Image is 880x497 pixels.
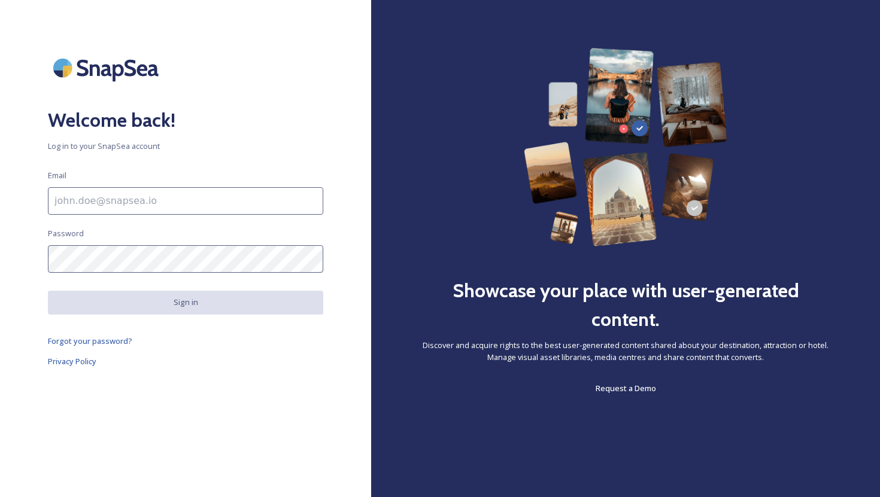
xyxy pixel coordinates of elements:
button: Sign in [48,291,323,314]
span: Forgot your password? [48,336,132,346]
span: Privacy Policy [48,356,96,367]
a: Forgot your password? [48,334,323,348]
input: john.doe@snapsea.io [48,187,323,215]
span: Email [48,170,66,181]
img: 63b42ca75bacad526042e722_Group%20154-p-800.png [524,48,727,246]
span: Password [48,228,84,239]
a: Request a Demo [596,381,656,395]
h2: Welcome back! [48,106,323,135]
h2: Showcase your place with user-generated content. [419,276,832,334]
span: Discover and acquire rights to the best user-generated content shared about your destination, att... [419,340,832,362]
span: Request a Demo [596,383,656,394]
img: SnapSea Logo [48,48,168,88]
span: Log in to your SnapSea account [48,141,323,152]
a: Privacy Policy [48,354,323,368]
